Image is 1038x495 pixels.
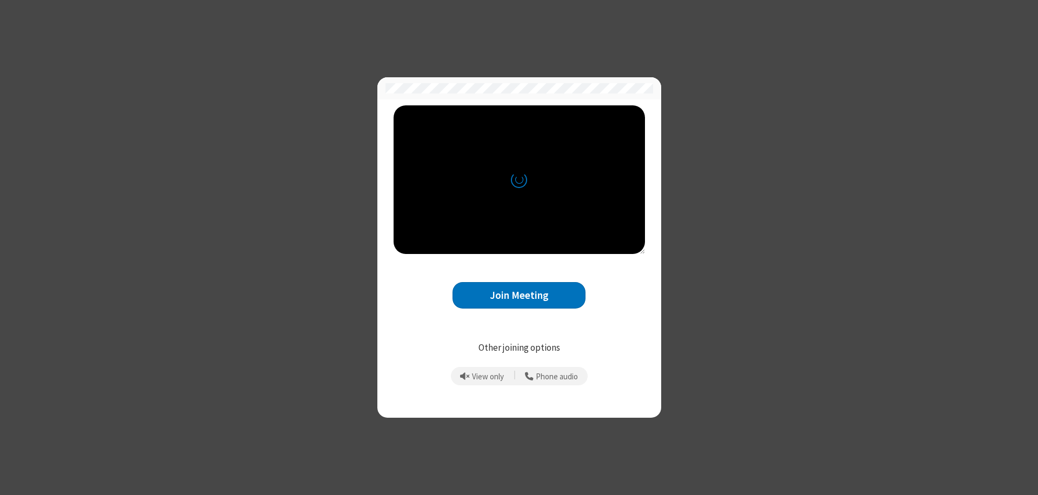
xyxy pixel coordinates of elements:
span: | [514,369,516,384]
button: Prevent echo when there is already an active mic and speaker in the room. [456,367,508,385]
button: Use your phone for mic and speaker while you view the meeting on this device. [521,367,582,385]
button: Join Meeting [453,282,585,309]
p: Other joining options [394,341,645,355]
span: View only [472,372,504,382]
span: Phone audio [536,372,578,382]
